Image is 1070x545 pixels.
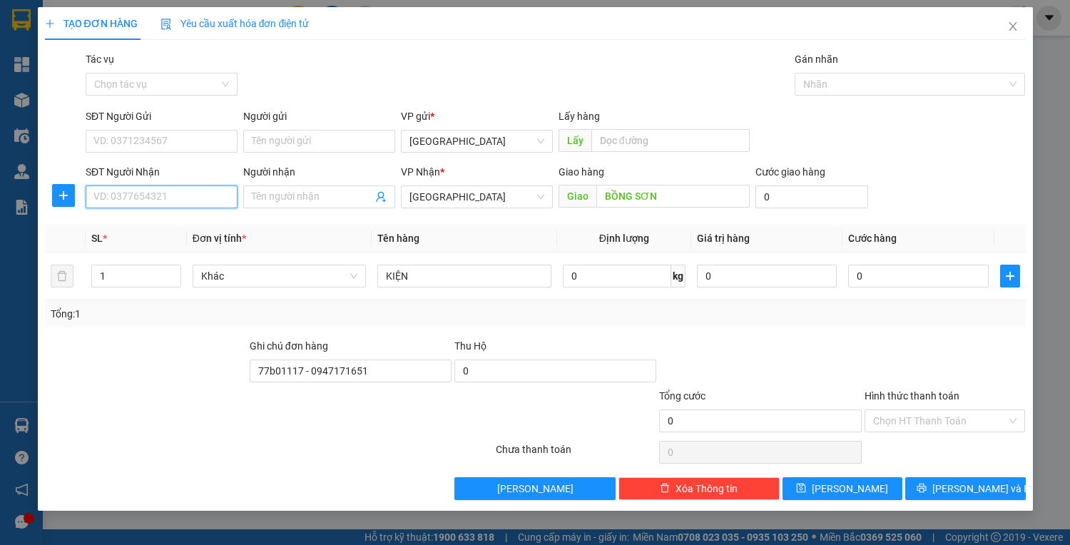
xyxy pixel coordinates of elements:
[5,42,68,53] strong: Trụ sở Công ty
[671,265,686,287] span: kg
[409,131,544,152] span: Bình Định
[783,477,902,500] button: save[PERSON_NAME]
[409,186,544,208] span: Đà Nẵng
[46,23,168,36] strong: VẬN TẢI Ô TÔ KIM LIÊN
[697,233,750,244] span: Giá trị hàng
[454,477,616,500] button: [PERSON_NAME]
[250,340,328,352] label: Ghi chú đơn hàng
[660,483,670,494] span: delete
[51,306,414,322] div: Tổng: 1
[45,18,138,29] span: TẠO ĐƠN HÀNG
[993,7,1033,47] button: Close
[5,55,38,66] strong: Địa chỉ:
[201,265,357,287] span: Khác
[599,233,649,244] span: Định lượng
[917,483,927,494] span: printer
[66,7,148,21] strong: CÔNG TY TNHH
[659,390,705,402] span: Tổng cước
[676,481,738,496] span: Xóa Thông tin
[45,19,55,29] span: plus
[160,19,172,30] img: icon
[86,54,114,65] label: Tác vụ
[812,481,888,496] span: [PERSON_NAME]
[5,55,195,76] span: [GEOGRAPHIC_DATA], P. [GEOGRAPHIC_DATA], [GEOGRAPHIC_DATA]
[454,340,486,352] span: Thu Hộ
[905,477,1025,500] button: printer[PERSON_NAME] và In
[377,265,551,287] input: VD: Bàn, Ghế
[5,95,38,106] strong: Địa chỉ:
[1001,270,1019,282] span: plus
[755,185,868,208] input: Cước giao hàng
[377,233,419,244] span: Tên hàng
[559,185,596,208] span: Giao
[243,164,395,180] div: Người nhận
[1007,21,1019,32] span: close
[596,185,750,208] input: Dọc đường
[865,390,959,402] label: Hình thức thanh toán
[697,265,837,287] input: 0
[250,360,452,382] input: Ghi chú đơn hàng
[91,233,103,244] span: SL
[559,166,604,178] span: Giao hàng
[559,129,591,152] span: Lấy
[86,108,238,124] div: SĐT Người Gửi
[618,477,780,500] button: deleteXóa Thông tin
[5,82,205,93] strong: Văn phòng đại diện – CN [GEOGRAPHIC_DATA]
[86,164,238,180] div: SĐT Người Nhận
[375,191,387,203] span: user-add
[193,233,246,244] span: Đơn vị tính
[795,54,838,65] label: Gán nhãn
[591,129,750,152] input: Dọc đường
[497,481,574,496] span: [PERSON_NAME]
[5,95,198,116] span: [STREET_ADDRESS][PERSON_NAME] An Khê, [GEOGRAPHIC_DATA]
[796,483,806,494] span: save
[494,442,658,467] div: Chưa thanh toán
[53,190,74,201] span: plus
[243,108,395,124] div: Người gửi
[1000,265,1020,287] button: plus
[51,265,73,287] button: delete
[52,184,75,207] button: plus
[160,18,310,29] span: Yêu cầu xuất hóa đơn điện tử
[755,166,825,178] label: Cước giao hàng
[932,481,1032,496] span: [PERSON_NAME] và In
[848,233,897,244] span: Cước hàng
[559,111,600,122] span: Lấy hàng
[401,166,440,178] span: VP Nhận
[401,108,553,124] div: VP gửi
